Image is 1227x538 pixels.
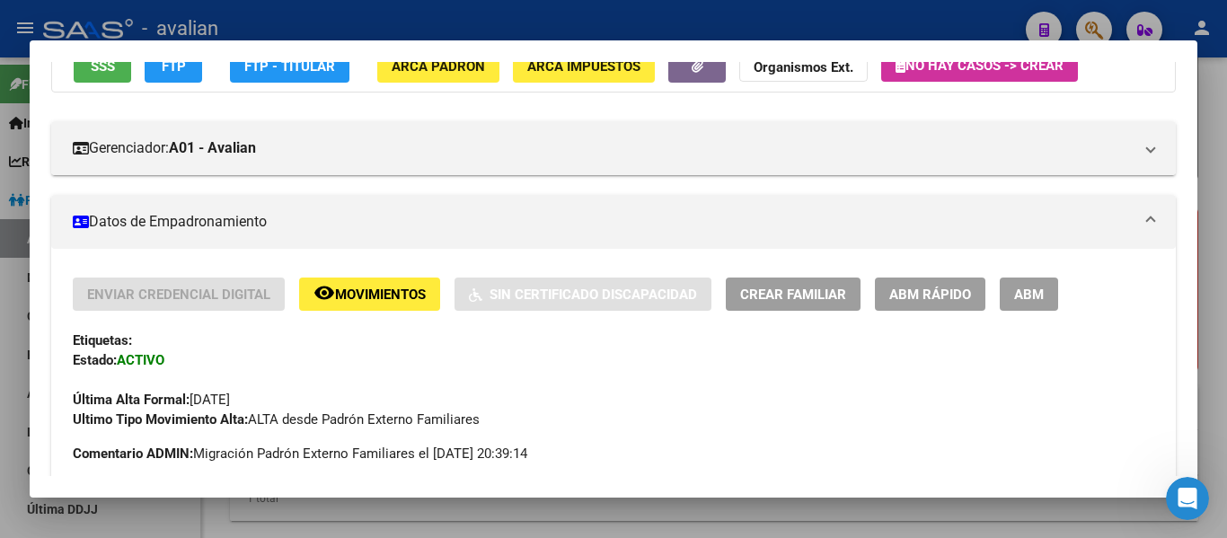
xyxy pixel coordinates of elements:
span: Enviar Credencial Digital [87,287,270,303]
button: ABM Rápido [875,278,985,311]
button: SSS [74,49,131,83]
span: ALTA desde Padrón Externo Familiares [73,411,480,428]
span: [DATE] [73,392,230,408]
span: ABM [1014,287,1044,303]
strong: Estado: [73,352,117,368]
span: FTP - Titular [244,58,335,75]
button: Crear Familiar [726,278,861,311]
button: FTP [145,49,202,83]
strong: A01 - Avalian [169,137,256,159]
span: ABM Rápido [889,287,971,303]
span: FTP [162,58,186,75]
span: Sin Certificado Discapacidad [490,287,697,303]
mat-panel-title: Datos de Empadronamiento [73,211,1133,233]
button: FTP - Titular [230,49,349,83]
button: ARCA Padrón [377,49,499,83]
span: No hay casos -> Crear [896,57,1064,74]
button: Movimientos [299,278,440,311]
button: ABM [1000,278,1058,311]
mat-expansion-panel-header: Gerenciador:A01 - Avalian [51,121,1176,175]
span: Movimientos [335,287,426,303]
span: Migración Padrón Externo Familiares el [DATE] 20:39:14 [73,444,527,463]
span: SSS [91,58,115,75]
strong: Etiquetas: [73,332,132,348]
iframe: Intercom live chat [1166,477,1209,520]
button: ARCA Impuestos [513,49,655,83]
strong: ACTIVO [117,352,164,368]
strong: Comentario ADMIN: [73,445,193,462]
button: No hay casos -> Crear [881,49,1078,82]
strong: Última Alta Formal: [73,392,190,408]
span: ARCA Impuestos [527,58,640,75]
mat-expansion-panel-header: Datos de Empadronamiento [51,195,1176,249]
span: Crear Familiar [740,287,846,303]
strong: Organismos Ext. [754,59,853,75]
span: ARCA Padrón [392,58,485,75]
mat-panel-title: Gerenciador: [73,137,1133,159]
button: Enviar Credencial Digital [73,278,285,311]
mat-icon: remove_red_eye [313,282,335,304]
strong: Ultimo Tipo Movimiento Alta: [73,411,248,428]
button: Sin Certificado Discapacidad [455,278,711,311]
button: Organismos Ext. [739,49,868,83]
